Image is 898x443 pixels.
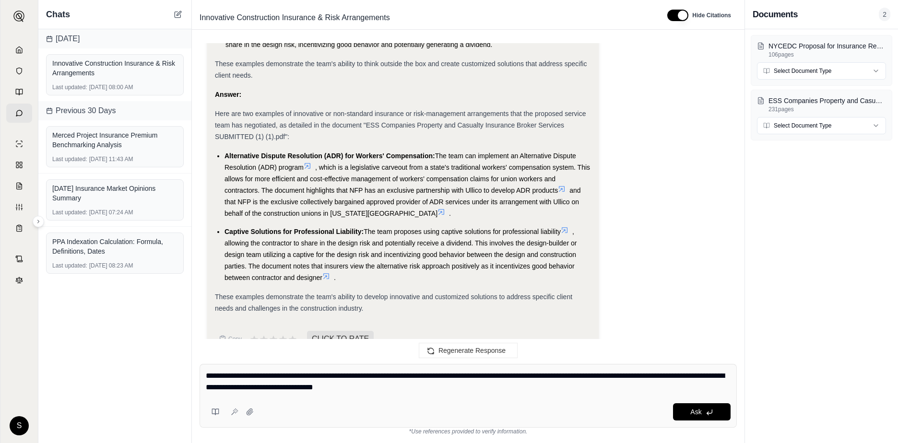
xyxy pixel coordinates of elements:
[6,134,32,153] a: Single Policy
[690,408,701,416] span: Ask
[6,270,32,290] a: Legal Search Engine
[6,155,32,175] a: Policy Comparisons
[196,10,656,25] div: Edit Title
[215,60,587,79] span: These examples demonstrate the team's ability to think outside the box and create customized solu...
[196,10,394,25] span: Innovative Construction Insurance & Risk Arrangements
[52,155,87,163] span: Last updated:
[38,29,191,48] div: [DATE]
[768,51,886,58] p: 106 pages
[52,130,177,150] div: Merced Project Insurance Premium Benchmarking Analysis
[449,210,451,217] span: .
[225,29,583,48] span: This strategy uses a captive insurance company to allow the contractor to share in the design ris...
[6,219,32,238] a: Coverage Table
[52,155,177,163] div: [DATE] 11:43 AM
[224,163,590,194] span: , which is a legislative carveout from a state's traditional workers' compensation system. This a...
[10,416,29,435] div: S
[692,12,731,19] span: Hide Citations
[6,198,32,217] a: Custom Report
[52,83,87,91] span: Last updated:
[419,343,518,358] button: Regenerate Response
[52,209,87,216] span: Last updated:
[224,228,364,235] span: Captive Solutions for Professional Liability:
[768,105,886,113] p: 231 pages
[33,216,44,227] button: Expand sidebar
[757,41,886,58] button: NYCEDC Proposal for Insurance Requirements & Analysis Consulting Services SUBMITTED (2).pdf106pages
[6,61,32,81] a: Documents Vault
[52,184,177,203] div: [DATE] Insurance Market Opinions Summary
[10,7,29,26] button: Expand sidebar
[228,335,242,343] span: Copy
[172,9,184,20] button: New Chat
[46,8,70,21] span: Chats
[879,8,890,21] span: 2
[215,91,241,98] strong: Answer:
[52,209,177,216] div: [DATE] 07:24 AM
[224,152,435,160] span: Alternative Dispute Resolution (ADR) for Workers' Compensation:
[52,237,177,256] div: PPA Indexation Calculation: Formula, Definitions, Dates
[200,428,737,435] div: *Use references provided to verify information.
[215,110,586,140] span: Here are two examples of innovative or non-standard insurance or risk-management arrangements tha...
[52,83,177,91] div: [DATE] 08:00 AM
[6,82,32,102] a: Prompt Library
[768,41,886,51] p: NYCEDC Proposal for Insurance Requirements & Analysis Consulting Services SUBMITTED (2).pdf
[334,274,336,281] span: .
[6,249,32,268] a: Contract Analysis
[307,331,374,347] span: CLICK TO RATE
[6,40,32,59] a: Home
[215,293,572,312] span: These examples demonstrate the team's ability to develop innovative and customized solutions to a...
[6,176,32,196] a: Claim Coverage
[224,228,577,281] span: , allowing the contractor to share in the design risk and potentially receive a dividend. This in...
[768,96,886,105] p: ESS Companies Property and Casualty Insurance Broker Services SUBMITTED (1) (1).pdf
[673,403,731,420] button: Ask
[364,228,561,235] span: The team proposes using captive solutions for professional liability
[52,262,87,269] span: Last updated:
[224,187,581,217] span: and that NFP is the exclusive collectively bargained approved provider of ADR services under its ...
[753,8,798,21] h3: Documents
[52,58,177,78] div: Innovative Construction Insurance & Risk Arrangements
[13,11,25,22] img: Expand sidebar
[757,96,886,113] button: ESS Companies Property and Casualty Insurance Broker Services SUBMITTED (1) (1).pdf231pages
[52,262,177,269] div: [DATE] 08:23 AM
[38,101,191,120] div: Previous 30 Days
[6,104,32,123] a: Chat
[215,329,246,349] button: Copy
[224,152,576,171] span: The team can implement an Alternative Dispute Resolution (ADR) program
[438,347,506,354] span: Regenerate Response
